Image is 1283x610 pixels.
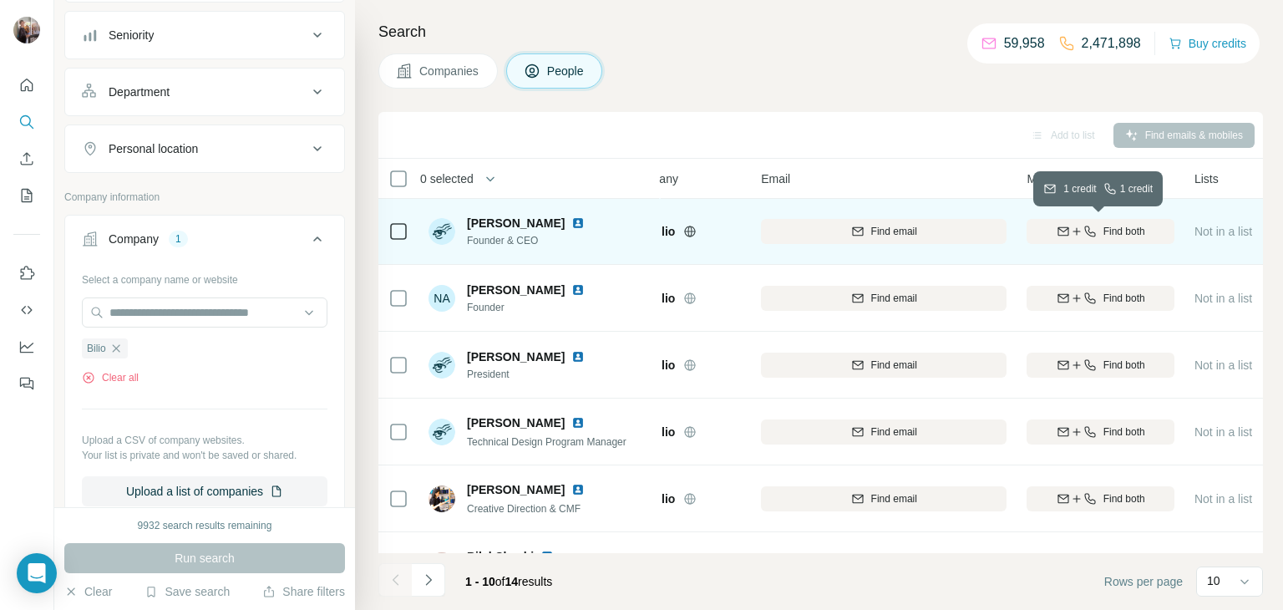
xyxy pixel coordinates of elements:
span: People [547,63,586,79]
span: [PERSON_NAME] [467,481,565,498]
img: Avatar [13,17,40,43]
span: Find both [1103,224,1145,239]
span: Not in a list [1194,492,1252,506]
button: Share filters [262,583,345,600]
span: [PERSON_NAME] [467,282,565,298]
span: Technical Design Program Manager [467,436,626,448]
img: Avatar [429,485,455,512]
div: Select a company name or website [82,266,327,287]
span: Find both [1103,424,1145,440]
span: President [467,367,605,382]
img: LinkedIn logo [540,550,554,563]
span: Find email [871,491,917,506]
span: [PERSON_NAME] [467,348,565,365]
span: Founder [467,300,605,315]
p: 10 [1207,572,1220,589]
p: Your list is private and won't be saved or shared. [82,448,327,463]
img: LinkedIn logo [571,483,585,496]
span: results [465,575,552,588]
span: Mobile [1027,170,1061,187]
button: Quick start [13,70,40,100]
span: of [495,575,505,588]
span: 14 [505,575,519,588]
button: Find both [1027,419,1174,445]
button: Find email [761,219,1007,244]
button: Seniority [65,15,344,55]
button: Personal location [65,129,344,169]
button: Find email [761,486,1007,511]
span: Find email [871,224,917,239]
button: Use Surfe API [13,295,40,325]
span: Companies [419,63,480,79]
div: Open Intercom Messenger [17,553,57,593]
img: LinkedIn logo [571,416,585,430]
button: Company1 [65,219,344,266]
span: Bilel Chaabi [467,548,534,565]
div: 1 [169,231,188,247]
button: Feedback [13,369,40,399]
button: Find both [1027,286,1174,311]
button: Find both [1027,486,1174,511]
img: LinkedIn logo [571,350,585,363]
div: NA [429,285,455,312]
span: Email [761,170,790,187]
span: Lists [1194,170,1219,187]
div: Department [109,84,170,100]
span: Bilio [650,223,675,240]
button: Department [65,72,344,112]
p: 2,471,898 [1082,33,1141,53]
img: Avatar [429,218,455,245]
img: Avatar [429,552,455,579]
span: Bilio [87,341,106,356]
span: [PERSON_NAME] [467,414,565,431]
img: Avatar [429,352,455,379]
button: Find email [761,353,1007,378]
span: Find both [1103,291,1145,306]
img: LinkedIn logo [571,216,585,230]
span: [PERSON_NAME] [467,215,565,231]
button: Find email [761,553,1007,578]
div: Seniority [109,27,154,43]
span: Bilio [650,357,675,374]
button: Buy credits [1169,32,1246,55]
img: LinkedIn logo [571,283,585,297]
div: Personal location [109,140,198,157]
button: Use Surfe on LinkedIn [13,258,40,288]
span: Find email [871,291,917,306]
span: Bilio [650,491,675,507]
span: Creative Direction & CMF [467,503,581,515]
span: Not in a list [1194,292,1252,305]
p: Company information [64,190,345,205]
button: Enrich CSV [13,144,40,174]
button: Clear all [82,370,139,385]
button: Upload a list of companies [82,476,327,506]
span: Find email [871,358,917,373]
span: Find email [871,424,917,440]
span: 1 - 10 [465,575,495,588]
button: Clear [64,583,112,600]
button: Navigate to next page [412,563,445,597]
button: Search [13,107,40,137]
span: Founder & CEO [467,233,605,248]
button: Save search [145,583,230,600]
button: Find both [1027,353,1174,378]
span: Bilio [650,290,675,307]
button: Find both [1027,553,1174,578]
button: Find both [1027,219,1174,244]
button: Dashboard [13,332,40,362]
button: Find email [761,286,1007,311]
span: Not in a list [1194,425,1252,439]
div: Company [109,231,159,247]
span: Not in a list [1194,358,1252,372]
div: 9932 search results remaining [138,518,272,533]
button: Find email [761,419,1007,445]
p: 59,958 [1004,33,1045,53]
span: Bilio [650,424,675,440]
p: Upload a CSV of company websites. [82,433,327,448]
span: Not in a list [1194,225,1252,238]
span: Find both [1103,491,1145,506]
span: Rows per page [1104,573,1183,590]
span: Find both [1103,358,1145,373]
button: My lists [13,180,40,211]
img: Avatar [429,419,455,445]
